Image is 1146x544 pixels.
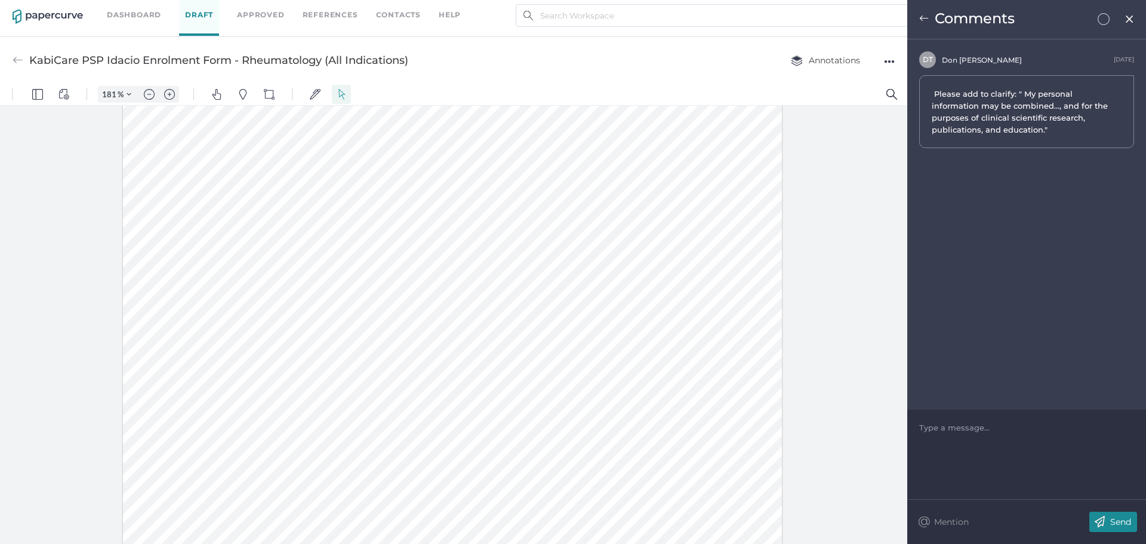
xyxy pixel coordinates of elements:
img: chevron.svg [127,8,131,13]
button: Pins [233,1,252,20]
img: default-viewcontrols.svg [58,5,69,16]
a: Contacts [376,8,421,21]
div: [DATE] [1114,54,1134,65]
img: default-leftsidepanel.svg [32,5,43,16]
img: annotation-layers.cc6d0e6b.svg [791,55,803,66]
img: default-pin.svg [238,5,248,16]
div: ●●● [884,53,895,70]
button: View Controls [54,1,73,20]
span: Comments [935,10,1015,27]
button: Shapes [260,1,279,20]
img: default-pan.svg [211,5,222,16]
img: send-comment-button-white.4cf6322a.svg [1089,512,1110,532]
p: Mention [934,517,969,527]
img: default-magnifying-glass.svg [886,5,897,16]
button: Signatures [306,1,325,20]
input: Search Workspace [516,4,910,27]
button: Zoom Controls [119,2,138,19]
div: KabiCare PSP Idacio Enrolment Form - Rheumatology (All Indications) [29,49,408,72]
img: close.ba28c622.svg [1125,14,1135,24]
img: default-plus.svg [164,5,175,16]
button: Zoom in [160,2,179,19]
button: Panel [28,1,47,20]
img: default-sign.svg [310,5,321,16]
a: References [303,8,358,21]
button: @Mention [916,512,973,532]
input: Set zoom [98,5,118,16]
img: papercurve-logo-colour.7244d18c.svg [13,10,83,24]
button: Send [1089,512,1137,532]
span: D T [923,55,933,64]
button: Select [332,1,351,20]
img: shapes-icon.svg [264,5,275,16]
img: search.bf03fe8b.svg [523,11,533,20]
a: Approved [237,8,284,21]
p: Send [1110,517,1131,527]
a: Dashboard [107,8,161,21]
span: Please add to clarify: " My personal information may be combined..., and for the purposes of clin... [932,89,1110,134]
span: Don [PERSON_NAME] [942,56,1022,64]
button: Annotations [779,49,872,72]
span: Annotations [791,55,860,66]
button: Zoom out [140,2,159,19]
img: back-arrow-grey.72011ae3.svg [13,55,23,66]
img: icn-comment-not-resolved.7e303350.svg [1098,13,1110,25]
button: Pan [207,1,226,20]
img: default-select.svg [336,5,347,16]
div: help [439,8,461,21]
button: Search [882,1,901,20]
img: left-arrow.b0b58952.svg [919,14,929,23]
span: % [118,6,124,16]
img: default-minus.svg [144,5,155,16]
